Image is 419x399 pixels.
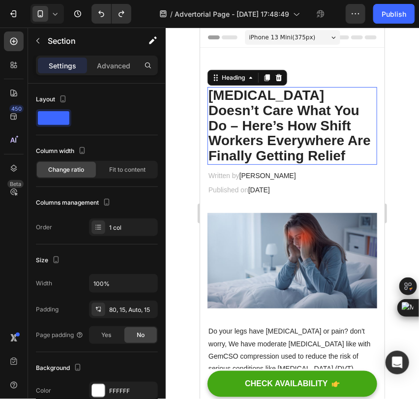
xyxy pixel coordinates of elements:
[109,223,155,232] div: 1 col
[48,35,128,47] p: Section
[109,306,155,314] div: 80, 15, Auto, 15
[109,165,146,174] span: Fit to content
[7,180,24,188] div: Beta
[36,279,52,288] div: Width
[36,254,62,267] div: Size
[36,93,69,106] div: Layout
[175,9,289,19] span: Advertorial Page - [DATE] 17:48:49
[7,343,177,369] button: CHECK AVAILABILITY
[373,4,415,24] button: Publish
[97,61,130,71] p: Advanced
[8,298,176,372] p: Do your legs have [MEDICAL_DATA] or pain? don't worry, We have moderate [MEDICAL_DATA] like with ...
[9,105,24,113] div: 450
[36,386,51,395] div: Color
[45,351,128,362] div: CHECK AVAILABILITY
[36,331,84,339] div: Page padding
[49,61,76,71] p: Settings
[386,351,409,374] div: Open Intercom Messenger
[36,196,113,210] div: Columns management
[170,9,173,19] span: /
[109,387,155,396] div: FFFFFF
[101,331,111,339] span: Yes
[382,9,406,19] div: Publish
[91,4,131,24] div: Undo/Redo
[49,165,85,174] span: Change ratio
[36,305,59,314] div: Padding
[36,223,52,232] div: Order
[137,331,145,339] span: No
[200,28,385,399] iframe: Design area
[90,275,157,292] input: Auto
[36,145,88,158] div: Column width
[36,362,84,375] div: Background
